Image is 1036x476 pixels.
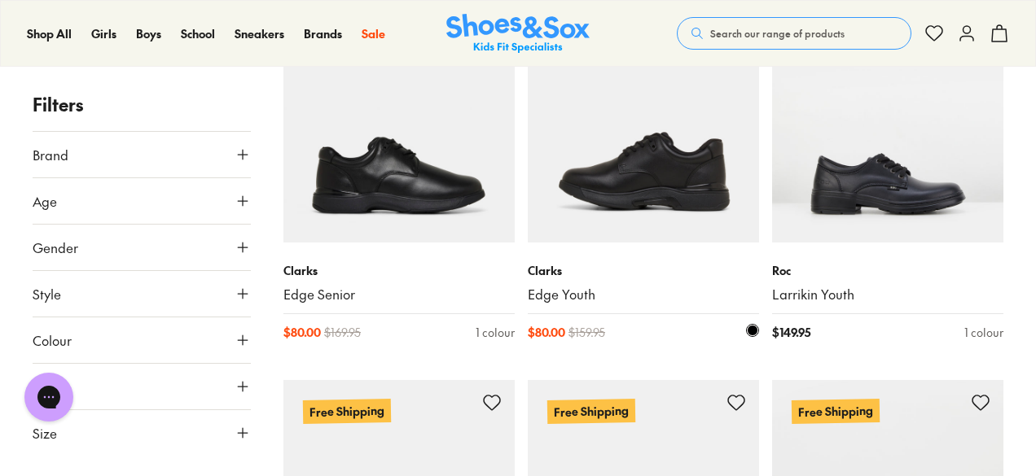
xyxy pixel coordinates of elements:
[528,324,565,341] span: $ 80.00
[33,364,251,409] button: Price
[964,324,1003,341] div: 1 colour
[568,324,605,341] span: $ 159.95
[33,271,251,317] button: Style
[476,324,515,341] div: 1 colour
[16,367,81,427] iframe: Gorgias live chat messenger
[303,399,391,424] p: Free Shipping
[33,145,68,164] span: Brand
[446,14,590,54] img: SNS_Logo_Responsive.svg
[33,317,251,363] button: Colour
[181,25,215,42] a: School
[772,11,1003,242] a: Free Shipping
[772,262,1003,279] p: Roc
[27,25,72,42] a: Shop All
[792,399,880,424] p: Free Shipping
[33,132,251,177] button: Brand
[33,410,251,456] button: Size
[33,284,61,304] span: Style
[283,324,321,341] span: $ 80.00
[33,225,251,270] button: Gender
[547,399,636,424] p: Free Shipping
[33,330,72,350] span: Colour
[677,17,911,50] button: Search our range of products
[33,191,57,211] span: Age
[772,286,1003,304] a: Larrikin Youth
[528,286,759,304] a: Edge Youth
[710,26,845,41] span: Search our range of products
[528,262,759,279] p: Clarks
[446,14,590,54] a: Shoes & Sox
[772,324,810,341] span: $ 149.95
[283,262,515,279] p: Clarks
[324,324,361,341] span: $ 169.95
[528,11,759,242] a: Sale
[362,25,385,42] a: Sale
[33,178,251,224] button: Age
[283,286,515,304] a: Edge Senior
[304,25,342,42] a: Brands
[235,25,284,42] a: Sneakers
[91,25,116,42] a: Girls
[33,91,251,118] p: Filters
[136,25,161,42] a: Boys
[33,238,78,257] span: Gender
[33,423,57,443] span: Size
[283,11,515,242] a: Sale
